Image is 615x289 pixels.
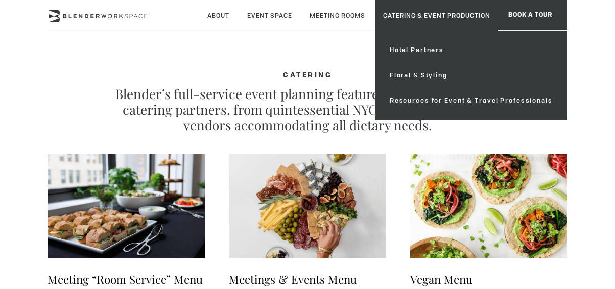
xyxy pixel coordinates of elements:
[48,272,203,287] a: Meeting “Room Service” Menu
[382,63,561,88] a: Floral & Styling
[410,272,472,287] a: Vegan Menu
[98,86,517,133] p: Blender’s full-service event planning features a curated list of top catering partners, from quin...
[98,71,517,80] h4: CATERING
[382,88,561,113] a: Resources for Event & Travel Professionals
[229,272,357,287] a: Meetings & Events Menu
[382,37,561,63] a: Hotel Partners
